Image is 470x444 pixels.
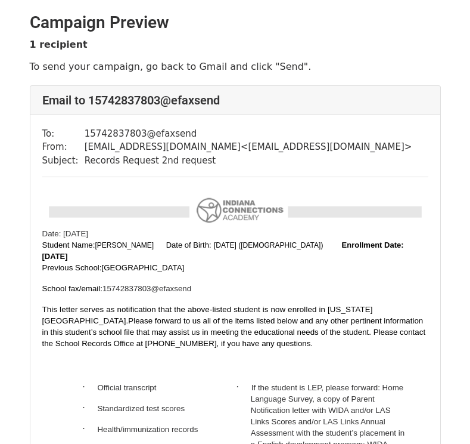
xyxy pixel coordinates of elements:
span: Previous School: [42,263,185,272]
span: School fax/email: [42,284,103,293]
span: Health/immunization records [97,425,198,434]
strong: 1 recipient [30,39,88,50]
td: Subject: [42,154,85,168]
td: [EMAIL_ADDRESS][DOMAIN_NAME] < [EMAIL_ADDRESS][DOMAIN_NAME] > [85,140,412,154]
p: To send your campaign, go back to Gmail and click "Send". [30,60,441,73]
span: This letter serves as notification that the above-listed student is now enrolled in [US_STATE][GE... [42,305,373,325]
span: Please forward to us all of the items listed below and any other pertinent information in this st... [42,316,426,348]
td: From: [42,140,85,154]
font: Enrollment Date: [342,240,404,249]
td: Records Request 2nd request [85,154,412,168]
span: Student Name: [42,240,95,249]
span: Official transcript [97,383,156,392]
span: Standardized test scores [97,404,185,413]
span: [DATE] ([DEMOGRAPHIC_DATA]) [214,241,323,249]
h2: Campaign Preview [30,13,441,33]
span: · [82,403,97,413]
font: [DATE] [42,252,68,261]
span: · [82,382,97,392]
font: : [161,240,211,249]
span: [PERSON_NAME] [95,241,154,249]
span: 15742837803@efaxsend [102,284,191,293]
font: [GEOGRAPHIC_DATA] [102,263,185,272]
span: Date: [DATE] [42,229,89,238]
span: · [82,424,97,434]
td: 15742837803@efaxsend [85,127,412,141]
font: Date of Birth [166,240,209,249]
span: · [236,382,251,392]
h4: Email to 15742837803@efaxsend [42,93,428,107]
td: To: [42,127,85,141]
